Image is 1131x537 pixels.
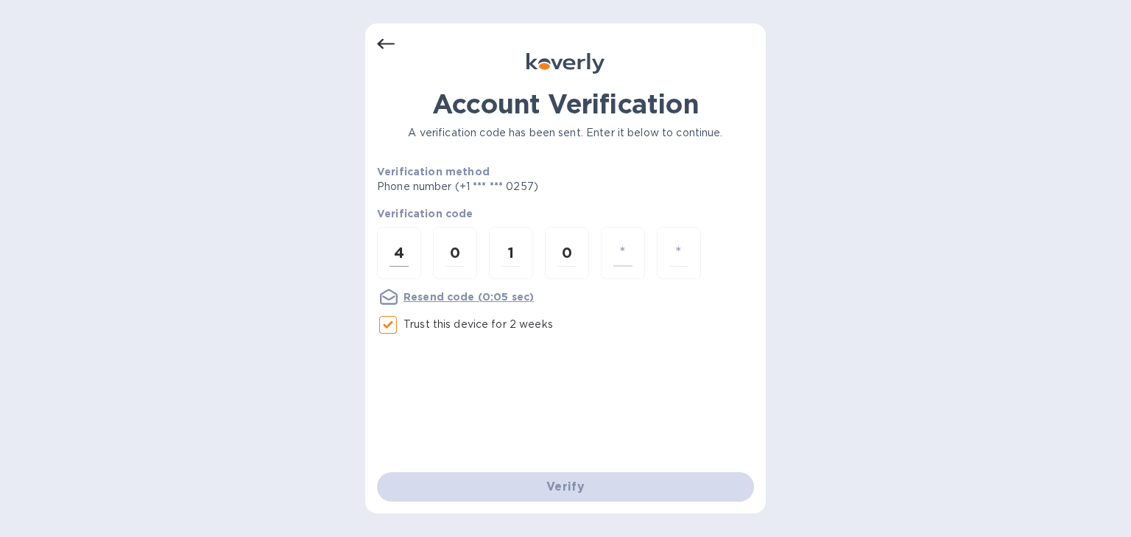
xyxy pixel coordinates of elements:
h1: Account Verification [377,88,754,119]
p: Trust this device for 2 weeks [404,317,553,332]
p: Phone number (+1 *** *** 0257) [377,179,651,194]
b: Verification method [377,166,490,178]
u: Resend code (0:05 sec) [404,291,534,303]
p: Verification code [377,206,754,221]
p: A verification code has been sent. Enter it below to continue. [377,125,754,141]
